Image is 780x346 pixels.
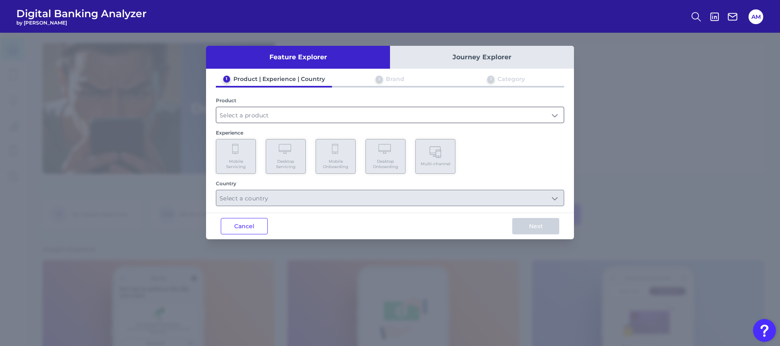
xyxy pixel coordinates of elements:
div: 2 [376,76,383,83]
button: Next [512,218,559,234]
span: Mobile Onboarding [320,159,351,169]
div: Experience [216,130,564,136]
div: Country [216,180,564,186]
span: Digital Banking Analyzer [16,7,147,20]
button: Feature Explorer [206,46,390,69]
button: Open Resource Center [753,319,776,342]
span: Multi-channel [421,161,451,166]
div: 3 [487,76,494,83]
div: 1 [223,76,230,83]
div: Product [216,97,564,103]
button: Cancel [221,218,268,234]
div: Category [498,75,525,83]
button: Desktop Servicing [266,139,306,174]
span: Mobile Servicing [220,159,251,169]
button: Desktop Onboarding [365,139,406,174]
button: AM [749,9,763,24]
div: Product | Experience | Country [233,75,325,83]
span: by [PERSON_NAME] [16,20,147,26]
button: Mobile Servicing [216,139,256,174]
input: Select a product [216,107,564,123]
div: Brand [386,75,404,83]
span: Desktop Onboarding [370,159,401,169]
span: Desktop Servicing [270,159,301,169]
button: Multi-channel [415,139,455,174]
button: Mobile Onboarding [316,139,356,174]
input: Select a country [216,190,564,206]
button: Journey Explorer [390,46,574,69]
